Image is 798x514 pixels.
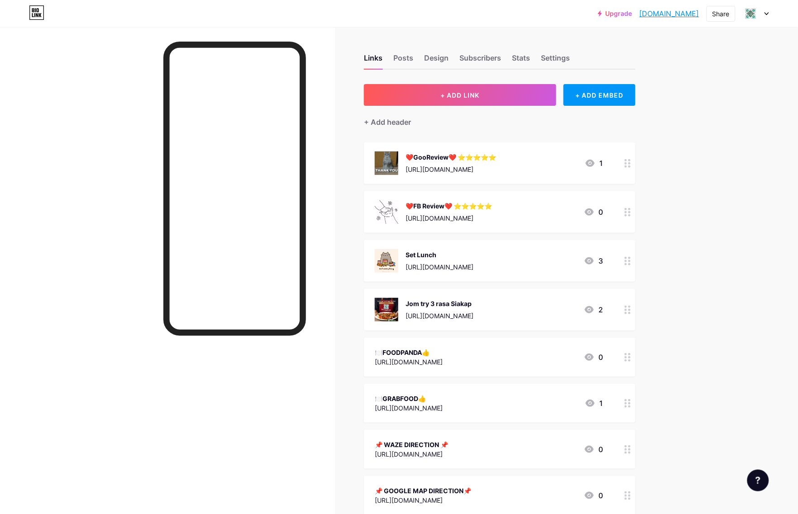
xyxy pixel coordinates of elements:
[598,10,632,17] a: Upgrade
[441,91,480,99] span: + ADD LINK
[742,5,760,22] img: DE. MASSAK
[584,207,603,217] div: 0
[584,304,603,315] div: 2
[364,52,382,69] div: Links
[584,352,603,363] div: 0
[375,440,448,449] div: 📌 WAZE DIRECTION 📌
[512,52,530,69] div: Stats
[640,8,699,19] a: [DOMAIN_NAME]
[406,201,492,211] div: ❤️FB Review❤️ ⭐⭐⭐⭐⭐
[375,200,398,224] img: ❤️FB Review❤️ ⭐⭐⭐⭐⭐
[459,52,501,69] div: Subscribers
[375,348,443,357] div: 🍽️FOODPANDA👍
[424,52,449,69] div: Design
[406,152,496,162] div: ❤️GooReview❤️ ⭐⭐⭐⭐⭐
[393,52,413,69] div: Posts
[541,52,570,69] div: Settings
[584,444,603,455] div: 0
[375,249,398,273] img: Set Lunch
[375,486,471,495] div: 📌 GOOGLE MAP DIRECTION📌
[375,403,443,413] div: [URL][DOMAIN_NAME]
[406,165,496,174] div: [URL][DOMAIN_NAME]
[375,357,443,367] div: [URL][DOMAIN_NAME]
[406,250,473,259] div: Set Lunch
[712,9,730,19] div: Share
[584,255,603,266] div: 3
[375,298,398,321] img: Jom try 3 rasa Siakap
[406,213,492,223] div: [URL][DOMAIN_NAME]
[406,262,473,272] div: [URL][DOMAIN_NAME]
[585,158,603,169] div: 1
[364,84,556,106] button: + ADD LINK
[375,449,448,459] div: [URL][DOMAIN_NAME]
[375,151,398,175] img: ❤️GooReview❤️ ⭐⭐⭐⭐⭐
[375,495,471,505] div: [URL][DOMAIN_NAME]
[585,398,603,409] div: 1
[406,311,473,321] div: [URL][DOMAIN_NAME]
[406,299,473,308] div: Jom try 3 rasa Siakap
[564,84,636,106] div: + ADD EMBED
[364,117,411,127] div: + Add header
[584,490,603,501] div: 0
[375,394,443,403] div: 🍽️GRABFOOD👍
